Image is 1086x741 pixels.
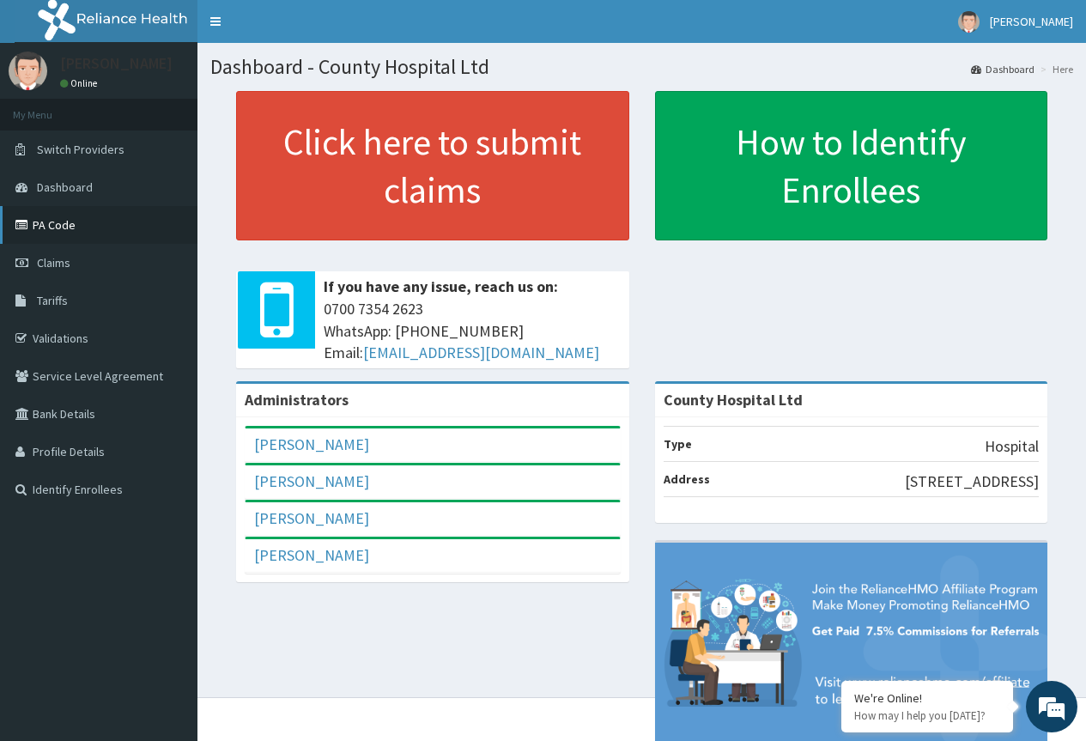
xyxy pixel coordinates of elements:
[210,56,1073,78] h1: Dashboard - County Hospital Ltd
[985,435,1039,458] p: Hospital
[854,708,1000,723] p: How may I help you today?
[254,471,369,491] a: [PERSON_NAME]
[664,390,803,410] strong: County Hospital Ltd
[60,56,173,71] p: [PERSON_NAME]
[324,298,621,364] span: 0700 7354 2623 WhatsApp: [PHONE_NUMBER] Email:
[37,293,68,308] span: Tariffs
[254,545,369,565] a: [PERSON_NAME]
[324,276,558,296] b: If you have any issue, reach us on:
[905,471,1039,493] p: [STREET_ADDRESS]
[254,434,369,454] a: [PERSON_NAME]
[854,690,1000,706] div: We're Online!
[9,52,47,90] img: User Image
[664,436,692,452] b: Type
[37,255,70,270] span: Claims
[655,91,1048,240] a: How to Identify Enrollees
[254,508,369,528] a: [PERSON_NAME]
[363,343,599,362] a: [EMAIL_ADDRESS][DOMAIN_NAME]
[990,14,1073,29] span: [PERSON_NAME]
[971,62,1034,76] a: Dashboard
[245,390,349,410] b: Administrators
[236,91,629,240] a: Click here to submit claims
[37,179,93,195] span: Dashboard
[37,142,124,157] span: Switch Providers
[1036,62,1073,76] li: Here
[60,77,101,89] a: Online
[664,471,710,487] b: Address
[958,11,980,33] img: User Image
